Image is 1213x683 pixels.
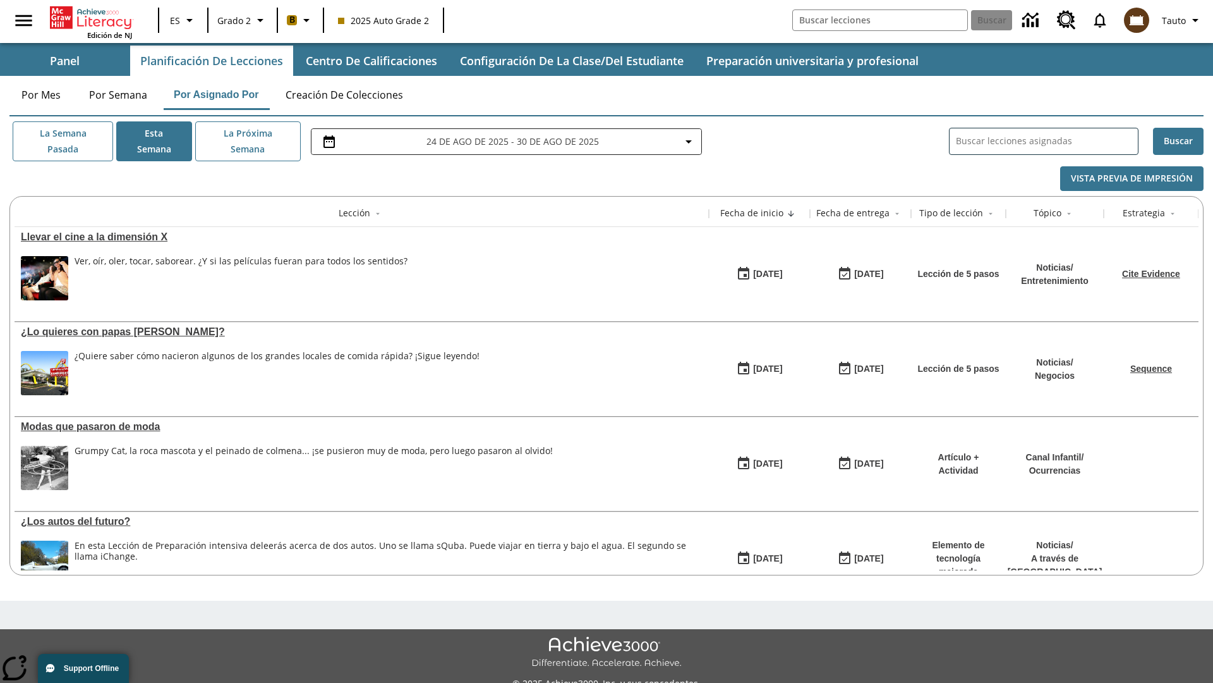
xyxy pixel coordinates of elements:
button: Buscar [1153,128,1204,155]
div: Portada [50,4,132,40]
input: Buscar lecciones asignadas [956,132,1138,151]
button: Esta semana [116,121,192,161]
button: Configuración de la clase/del estudiante [450,46,694,76]
div: Ver, oír, oler, tocar, saborear. ¿Y si las películas fueran para todos los sentidos? [75,256,407,267]
button: 07/01/25: Primer día en que estuvo disponible la lección [732,547,787,571]
span: Support Offline [64,664,119,673]
button: Support Offline [38,654,129,683]
div: Fecha de inicio [720,207,783,219]
a: ¿Lo quieres con papas fritas?, Lecciones [21,326,703,338]
testabrev: leerás acerca de dos autos. Uno se llama sQuba. Puede viajar en tierra y bajo el agua. El segundo... [75,539,686,562]
a: Cite Evidence [1122,269,1180,279]
span: 24 de ago de 2025 - 30 de ago de 2025 [426,135,599,148]
button: Panel [1,46,128,76]
button: Sort [1165,206,1180,221]
button: Por semana [79,80,157,110]
svg: Collapse Date Range Filter [681,134,696,149]
p: Elemento de tecnología mejorada [917,539,999,579]
p: Lección de 5 pasos [917,268,999,281]
span: Grado 2 [217,14,251,27]
div: ¿Quiere saber cómo nacieron algunos de los grandes locales de comida rápida? ¡Sigue leyendo! [75,351,480,362]
button: Vista previa de impresión [1060,166,1204,191]
img: Uno de los primeros locales de McDonald's, con el icónico letrero rojo y los arcos amarillos. [21,351,68,395]
span: Edición de NJ [87,30,132,40]
p: Artículo + Actividad [917,451,999,477]
button: Planificación de lecciones [130,46,293,76]
p: Canal Infantil / [1026,451,1084,464]
button: Seleccione el intervalo de fechas opción del menú [317,134,696,149]
div: [DATE] [753,266,782,282]
a: Llevar el cine a la dimensión X, Lecciones [21,231,703,243]
button: Creación de colecciones [275,80,413,110]
a: Centro de recursos, Se abrirá en una pestaña nueva. [1049,3,1083,37]
img: Un automóvil de alta tecnología flotando en el agua. [21,541,68,585]
p: Noticias / [1021,261,1089,274]
a: Modas que pasaron de moda, Lecciones [21,421,703,433]
div: ¿Lo quieres con papas fritas? [21,326,703,338]
div: Tópico [1034,207,1061,219]
p: Negocios [1035,369,1075,383]
div: Tipo de lección [919,207,983,219]
div: [DATE] [753,551,782,567]
button: 08/01/26: Último día en que podrá accederse la lección [833,547,888,571]
a: Sequence [1130,364,1172,374]
div: Lección [339,207,370,219]
span: ES [170,14,180,27]
button: Sort [1061,206,1077,221]
button: Sort [890,206,905,221]
button: 07/26/25: Primer día en que estuvo disponible la lección [732,357,787,381]
div: [DATE] [854,361,883,377]
button: Boost El color de la clase es anaranjado claro. Cambiar el color de la clase. [282,9,319,32]
button: 06/30/26: Último día en que podrá accederse la lección [833,452,888,476]
div: [DATE] [854,456,883,472]
img: avatar image [1124,8,1149,33]
p: Ocurrencias [1026,464,1084,477]
button: 08/24/25: Último día en que podrá accederse la lección [833,262,888,286]
div: Grumpy Cat, la roca mascota y el peinado de colmena... ¡se pusieron muy de moda, pero luego pasar... [75,446,553,457]
button: Centro de calificaciones [296,46,447,76]
button: Preparación universitaria y profesional [696,46,929,76]
span: Tauto [1162,14,1186,27]
a: Centro de información [1015,3,1049,38]
div: ¿Los autos del futuro? [21,516,703,527]
button: Sort [783,206,799,221]
button: Sort [370,206,385,221]
div: [DATE] [854,266,883,282]
button: La semana pasada [13,121,113,161]
p: Noticias / [1035,356,1075,369]
button: Por mes [9,80,73,110]
div: En esta Lección de Preparación intensiva de [75,541,703,562]
button: 08/18/25: Primer día en que estuvo disponible la lección [732,262,787,286]
div: Llevar el cine a la dimensión X [21,231,703,243]
div: [DATE] [753,361,782,377]
input: Buscar campo [793,10,967,30]
div: Fecha de entrega [816,207,890,219]
div: ¿Quiere saber cómo nacieron algunos de los grandes locales de comida rápida? ¡Sigue leyendo! [75,351,480,395]
span: Grumpy Cat, la roca mascota y el peinado de colmena... ¡se pusieron muy de moda, pero luego pasar... [75,446,553,490]
img: Achieve3000 Differentiate Accelerate Achieve [531,637,682,669]
p: Noticias / [1008,539,1102,552]
a: Notificaciones [1083,4,1116,37]
button: Abrir el menú lateral [5,2,42,39]
div: Ver, oír, oler, tocar, saborear. ¿Y si las películas fueran para todos los sentidos? [75,256,407,300]
div: [DATE] [753,456,782,472]
a: ¿Los autos del futuro? , Lecciones [21,516,703,527]
p: Lección de 5 pasos [917,362,999,376]
img: El panel situado frente a los asientos rocía con agua nebulizada al feliz público en un cine equi... [21,256,68,300]
span: 2025 Auto Grade 2 [338,14,429,27]
div: Estrategia [1123,207,1165,219]
button: 07/03/26: Último día en que podrá accederse la lección [833,357,888,381]
span: B [289,12,295,28]
button: Perfil/Configuración [1157,9,1208,32]
button: Grado: Grado 2, Elige un grado [212,9,273,32]
button: Escoja un nuevo avatar [1116,4,1157,37]
button: 07/19/25: Primer día en que estuvo disponible la lección [732,452,787,476]
img: foto en blanco y negro de una chica haciendo girar unos hula-hulas en la década de 1950 [21,446,68,490]
button: La próxima semana [195,121,301,161]
a: Portada [50,5,132,30]
p: A través de [GEOGRAPHIC_DATA] [1008,552,1102,579]
div: En esta Lección de Preparación intensiva de leerás acerca de dos autos. Uno se llama sQuba. Puede... [75,541,703,585]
